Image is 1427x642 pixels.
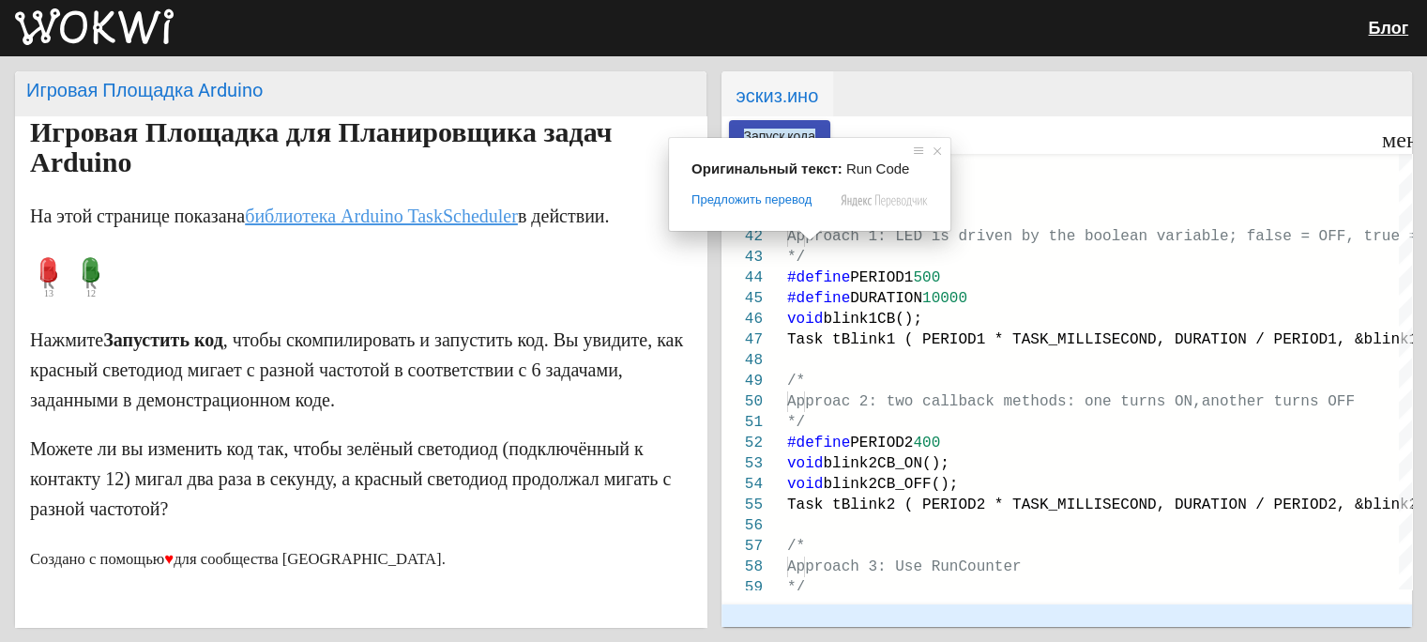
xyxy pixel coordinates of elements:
[721,371,763,391] div: 49
[721,267,763,288] div: 44
[823,311,922,328] span: blink1CB();
[164,550,174,568] ya-tr-span: ♥
[913,269,940,286] span: 500
[823,455,949,472] span: blink2CB_ON();
[721,433,763,453] div: 52
[30,116,612,177] ya-tr-span: Игровая Площадка для Планировщика задач Arduino
[721,350,763,371] div: 48
[850,290,922,307] span: DURATION
[787,228,1210,245] span: Approach 1: LED is driven by the boolean variab
[721,536,763,557] div: 57
[736,84,819,107] ya-tr-span: эскиз.ино
[721,288,763,309] div: 45
[787,558,1022,575] span: Approach 3: Use RunCounter
[721,226,763,247] div: 42
[787,497,1237,513] span: Task tBlink2 ( PERIOD2 * TASK_MILLISECOND, DURATIO
[721,309,763,329] div: 46
[1201,393,1354,410] span: another turns OFF
[26,79,263,101] ya-tr-span: Игровая Площадка Arduino
[721,391,763,412] div: 50
[744,129,816,144] ya-tr-span: Запуск кода
[787,290,850,307] span: #define
[787,435,850,451] span: #define
[30,206,245,226] ya-tr-span: На этой странице показана
[922,290,967,307] span: 10000
[850,269,913,286] span: PERIOD1
[721,495,763,515] div: 55
[174,550,446,568] ya-tr-span: для сообщества [GEOGRAPHIC_DATA].
[721,557,763,577] div: 58
[787,393,1202,410] span: Approac 2: two callback methods: one turns ON,
[846,160,910,176] span: Run Code
[721,329,763,350] div: 47
[691,160,843,176] span: Оригинальный текст:
[787,476,823,493] span: void
[30,329,683,410] ya-tr-span: , чтобы скомпилировать и запустить код. Вы увидите, как красный светодиод мигает с разной частото...
[721,453,763,474] div: 53
[103,329,223,350] ya-tr-span: Запустить код
[691,191,812,208] span: Предложить перевод
[1368,18,1408,38] a: Блог
[850,435,913,451] span: PERIOD2
[823,476,958,493] span: blink2CB_OFF();
[787,311,823,328] span: void
[30,438,671,519] ya-tr-span: Можете ли вы изменить код так, чтобы зелёный светодиод (подключённый к контакту 12) мигал два раз...
[787,331,1237,348] span: Task tBlink1 ( PERIOD1 * TASK_MILLISECOND, DURATIO
[787,269,850,286] span: #define
[721,577,763,598] div: 59
[30,329,103,350] ya-tr-span: Нажмите
[518,206,610,226] ya-tr-span: в действии.
[913,435,940,451] span: 400
[721,515,763,536] div: 56
[721,474,763,495] div: 54
[721,247,763,267] div: 43
[787,455,823,472] span: void
[15,8,174,46] img: Вокви
[245,206,518,226] a: библиотека Arduino TaskScheduler
[30,550,164,568] ya-tr-span: Создано с помощью
[721,412,763,433] div: 51
[729,120,831,149] button: Запуск кода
